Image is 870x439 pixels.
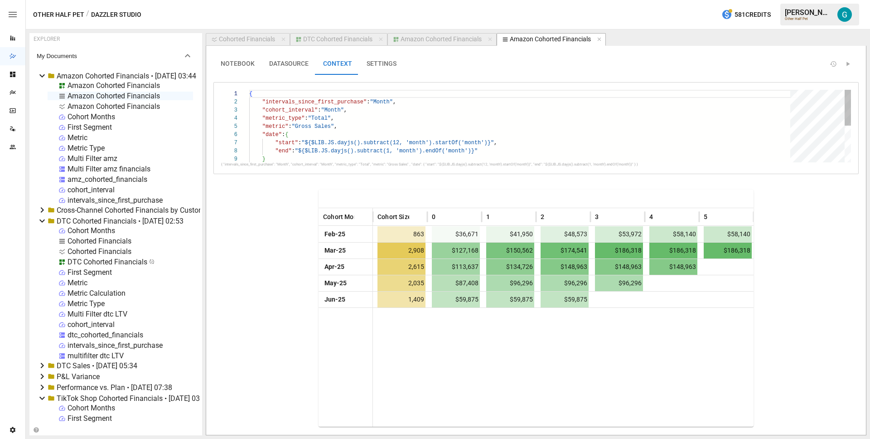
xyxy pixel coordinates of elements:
div: 8 [221,147,237,155]
div: Cohorted Financials [68,247,131,256]
span: 581 Credits [735,9,771,20]
div: 3 [221,106,237,114]
span: $127,168 [432,243,480,259]
div: Amazon Cohorted Financials [68,92,160,100]
span: : [288,123,291,130]
span: 2,908 [377,243,425,259]
span: $53,972 [595,226,643,242]
button: My Documents [29,45,200,67]
span: "Gross Sales" [292,123,334,130]
span: $41,950 [486,226,534,242]
div: Amazon Cohorted Financials [68,81,160,90]
span: $148,963 [595,259,643,275]
span: "end" [275,148,292,154]
div: / [86,9,89,20]
span: 2,615 [377,259,425,275]
div: DTC Cohorted Financials • [DATE] 02:53 [57,217,184,225]
span: , [334,123,337,130]
div: 7 [221,139,237,147]
button: Sort [654,210,667,223]
span: $113,637 [432,259,480,275]
div: Cohort Months [68,404,115,412]
span: : [298,140,301,146]
span: , [494,140,497,146]
span: 863 [377,226,425,242]
div: Performance vs. Plan • [DATE] 07:38 [57,383,172,392]
button: Sort [491,210,503,223]
span: $87,408 [432,275,480,291]
div: amz_cohorted_financials [68,175,147,184]
span: 0 [432,212,435,221]
span: , [393,99,396,105]
span: $48,573 [541,226,589,242]
span: "start" [275,140,298,146]
div: 9 [221,155,237,163]
div: Amazon Cohorted Financials [510,35,591,44]
div: Metric Type [68,299,105,308]
span: Feb-25 [323,226,347,242]
span: } [262,156,266,162]
span: $186,318 [704,243,752,259]
div: 1 [221,90,237,98]
div: 5 [221,122,237,131]
div: Cross-Channel Cohorted Financials by Customer • [DATE] 02:40 [57,206,258,215]
button: Sort [355,210,368,223]
div: DTC Cohorted Financials [303,35,372,44]
div: Multi Filter amz [68,154,117,163]
span: Mar-25 [323,243,347,259]
span: "intervals_since_first_purchase" [262,99,367,105]
span: May-25 [323,275,348,291]
svg: Published [149,259,155,264]
span: $59,875 [432,292,480,307]
div: Cohorted Financials [219,35,275,44]
span: "metric" [262,123,289,130]
span: "${$LIB.JS.dayjs().subtract(12, 'month').startOf(' [301,140,464,146]
span: "Month" [370,99,392,105]
div: Amazon Cohorted Financials [68,102,160,111]
span: $59,875 [541,292,589,307]
div: intervals_since_first_purchase [68,341,163,350]
div: Multi Filter dtc LTV [68,310,127,318]
span: : [304,115,308,122]
div: Multi Filter amz financials [68,165,150,173]
button: Sort [436,210,449,223]
div: cohort_interval [68,185,115,194]
span: My Documents [37,53,182,59]
span: 5 [704,212,707,221]
div: intervals_since_first_purchase [68,196,163,205]
button: Amazon Cohorted Financials [387,33,497,46]
span: $96,296 [541,275,589,291]
div: P&L Variance [57,372,100,381]
span: $36,671 [432,226,480,242]
span: "${$LIB.JS.dayjs().subtract(1, 'month').endOf('mon [295,148,458,154]
div: Metric Calculation [68,289,126,298]
span: { [249,91,252,97]
span: $148,963 [649,259,697,275]
div: 4 [221,114,237,122]
span: $186,318 [595,243,643,259]
span: $148,963 [541,259,589,275]
div: First Segment [68,123,112,132]
span: 1,409 [377,292,425,307]
div: Cohorted Financials [68,237,131,245]
span: "Month" [321,107,343,113]
button: 581Credits [718,6,774,23]
span: $186,318 [649,243,697,259]
span: "cohort_interval" [262,107,318,113]
span: th')}" [458,148,478,154]
div: TikTok Shop Cohorted Financials • [DATE] 03:45 [57,394,210,403]
div: Gavin Acres [837,7,852,22]
span: : [318,107,321,113]
button: Sort [545,210,558,223]
div: DTC Sales • [DATE] 05:34 [57,361,137,370]
span: 4 [649,212,653,221]
span: $96,296 [595,275,643,291]
button: DATASOURCE [262,53,316,75]
span: Apr-25 [323,259,346,275]
span: 1 [486,212,490,221]
span: $58,140 [704,226,752,242]
span: Cohort Size [377,212,411,221]
span: "date" [262,132,282,138]
div: DTC Cohorted Financials [68,258,147,266]
div: { "intervals_since_first_purchase": "Month", "cohort_interval": "Month", "metric_type": "Total", ... [221,162,851,166]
